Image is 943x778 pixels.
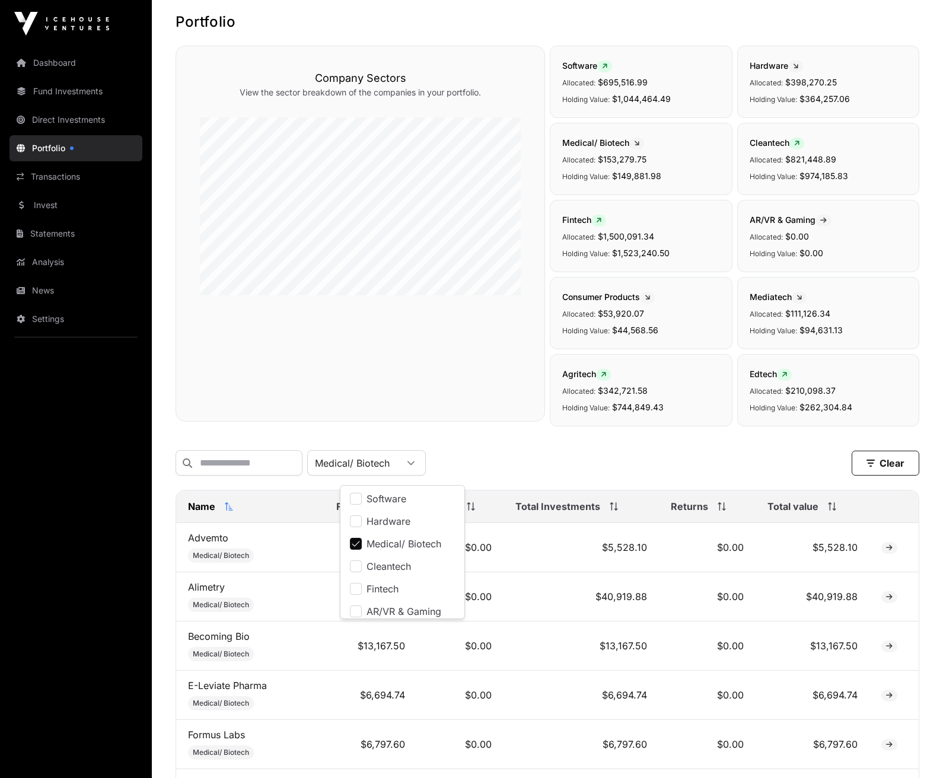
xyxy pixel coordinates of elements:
[343,556,462,577] li: Cleantech
[9,306,142,332] a: Settings
[756,621,869,671] td: $13,167.50
[750,172,797,181] span: Holding Value:
[417,621,503,671] td: $0.00
[367,494,406,503] span: Software
[598,77,648,87] span: $695,516.99
[671,499,708,514] span: Returns
[9,192,142,218] a: Invest
[193,649,249,659] span: Medical/ Biotech
[750,138,804,148] span: Cleantech
[504,523,659,572] td: $5,528.10
[504,621,659,671] td: $13,167.50
[324,671,417,720] td: $6,694.74
[193,699,249,708] span: Medical/ Biotech
[750,78,783,87] span: Allocated:
[14,12,109,36] img: Icehouse Ventures Logo
[750,215,832,225] span: AR/VR & Gaming
[188,532,228,544] a: Advemto
[562,60,612,71] span: Software
[598,308,644,318] span: $53,920.07
[504,572,659,621] td: $40,919.88
[750,369,792,379] span: Edtech
[799,402,852,412] span: $262,304.84
[756,523,869,572] td: $5,528.10
[612,94,671,104] span: $1,044,464.49
[612,171,661,181] span: $149,881.98
[612,402,664,412] span: $744,849.43
[750,155,783,164] span: Allocated:
[188,499,215,514] span: Name
[9,249,142,275] a: Analysis
[343,533,462,554] li: Medical/ Biotech
[785,385,836,396] span: $210,098.37
[188,729,245,741] a: Formus Labs
[756,671,869,720] td: $6,694.74
[799,94,850,104] span: $364,257.06
[515,499,600,514] span: Total Investments
[612,248,670,258] span: $1,523,240.50
[367,562,411,571] span: Cleantech
[193,600,249,610] span: Medical/ Biotech
[9,107,142,133] a: Direct Investments
[9,221,142,247] a: Statements
[562,369,611,379] span: Agritech
[562,326,610,335] span: Holding Value:
[367,607,441,616] span: AR/VR & Gaming
[659,523,756,572] td: $0.00
[324,523,417,572] td: $5,528.10
[799,325,843,335] span: $94,631.13
[504,671,659,720] td: $6,694.74
[562,403,610,412] span: Holding Value:
[324,621,417,671] td: $13,167.50
[343,511,462,532] li: Hardware
[562,249,610,258] span: Holding Value:
[785,77,837,87] span: $398,270.25
[598,154,646,164] span: $153,279.75
[562,232,595,241] span: Allocated:
[504,720,659,769] td: $6,797.60
[200,70,521,87] h3: Company Sectors
[188,630,250,642] a: Becoming Bio
[562,215,606,225] span: Fintech
[598,385,648,396] span: $342,721.58
[562,78,595,87] span: Allocated:
[9,278,142,304] a: News
[343,601,462,622] li: AR/VR & Gaming
[193,551,249,560] span: Medical/ Biotech
[659,720,756,769] td: $0.00
[799,171,848,181] span: $974,185.83
[9,78,142,104] a: Fund Investments
[750,60,803,71] span: Hardware
[756,572,869,621] td: $40,919.88
[176,12,919,31] h1: Portfolio
[200,87,521,98] p: View the sector breakdown of the companies in your portfolio.
[562,310,595,318] span: Allocated:
[750,292,807,302] span: Mediatech
[562,172,610,181] span: Holding Value:
[750,95,797,104] span: Holding Value:
[750,387,783,396] span: Allocated:
[324,572,417,621] td: $40,919.88
[562,387,595,396] span: Allocated:
[367,539,441,549] span: Medical/ Biotech
[750,403,797,412] span: Holding Value:
[188,581,225,593] a: Alimetry
[659,572,756,621] td: $0.00
[750,310,783,318] span: Allocated:
[417,671,503,720] td: $0.00
[367,584,399,594] span: Fintech
[884,721,943,778] iframe: Chat Widget
[598,231,654,241] span: $1,500,091.34
[417,720,503,769] td: $0.00
[9,50,142,76] a: Dashboard
[659,621,756,671] td: $0.00
[343,488,462,509] li: Software
[562,292,655,302] span: Consumer Products
[659,671,756,720] td: $0.00
[750,232,783,241] span: Allocated:
[336,499,359,514] span: Fund
[756,720,869,769] td: $6,797.60
[799,248,823,258] span: $0.00
[785,154,836,164] span: $821,448.89
[9,135,142,161] a: Portfolio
